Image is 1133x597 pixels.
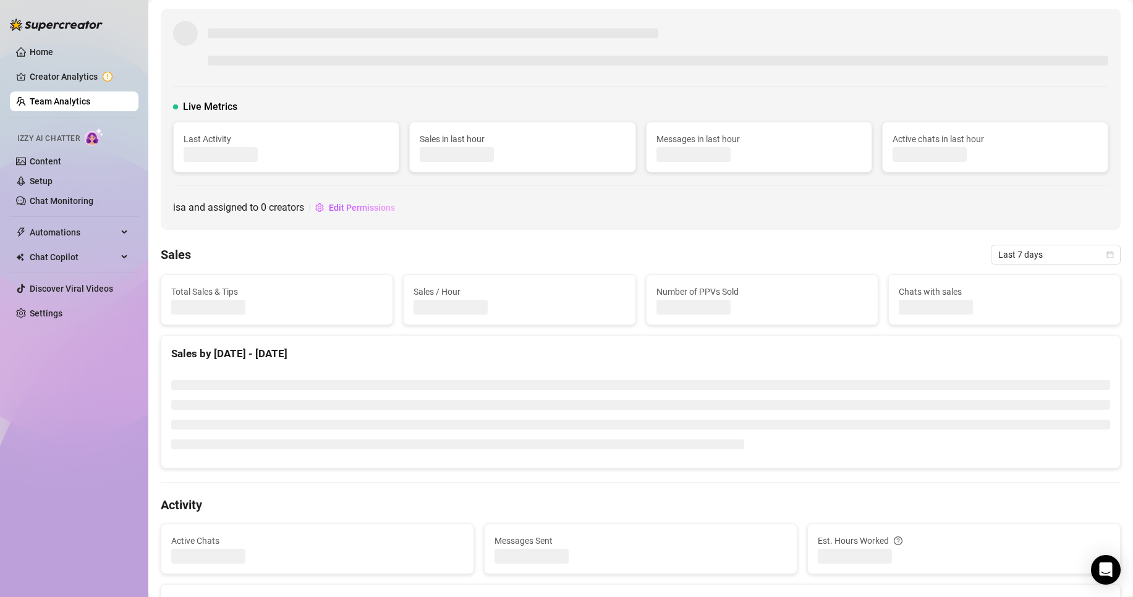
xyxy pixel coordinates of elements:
div: Open Intercom Messenger [1091,555,1121,585]
span: Total Sales & Tips [171,285,383,298]
span: Active chats in last hour [893,132,1098,146]
a: Team Analytics [30,96,90,106]
a: Discover Viral Videos [30,284,113,294]
span: Last Activity [184,132,389,146]
div: Sales by [DATE] - [DATE] [171,345,1110,362]
span: Automations [30,222,117,242]
a: Chat Monitoring [30,196,93,206]
a: Settings [30,308,62,318]
h4: Sales [161,246,191,263]
span: Edit Permissions [329,203,395,213]
span: Chat Copilot [30,247,117,267]
span: Sales in last hour [420,132,625,146]
a: Setup [30,176,53,186]
a: Content [30,156,61,166]
span: Number of PPVs Sold [656,285,868,298]
span: Chats with sales [899,285,1110,298]
a: Creator Analytics exclamation-circle [30,67,129,87]
span: Messages Sent [494,534,787,548]
span: thunderbolt [16,227,26,237]
span: question-circle [894,534,902,548]
span: Sales / Hour [414,285,625,298]
div: Est. Hours Worked [818,534,1110,548]
a: Home [30,47,53,57]
span: calendar [1106,251,1114,258]
span: Live Metrics [183,99,237,114]
span: Izzy AI Chatter [17,133,80,145]
button: Edit Permissions [315,198,396,218]
span: Messages in last hour [656,132,862,146]
img: logo-BBDzfeDw.svg [10,19,103,31]
span: setting [315,203,324,212]
span: is a and assigned to creators [173,200,304,215]
span: 0 [261,201,266,213]
img: Chat Copilot [16,253,24,261]
span: Active Chats [171,534,464,548]
span: Last 7 days [998,245,1113,264]
img: AI Chatter [85,128,104,146]
h4: Activity [161,496,1121,514]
